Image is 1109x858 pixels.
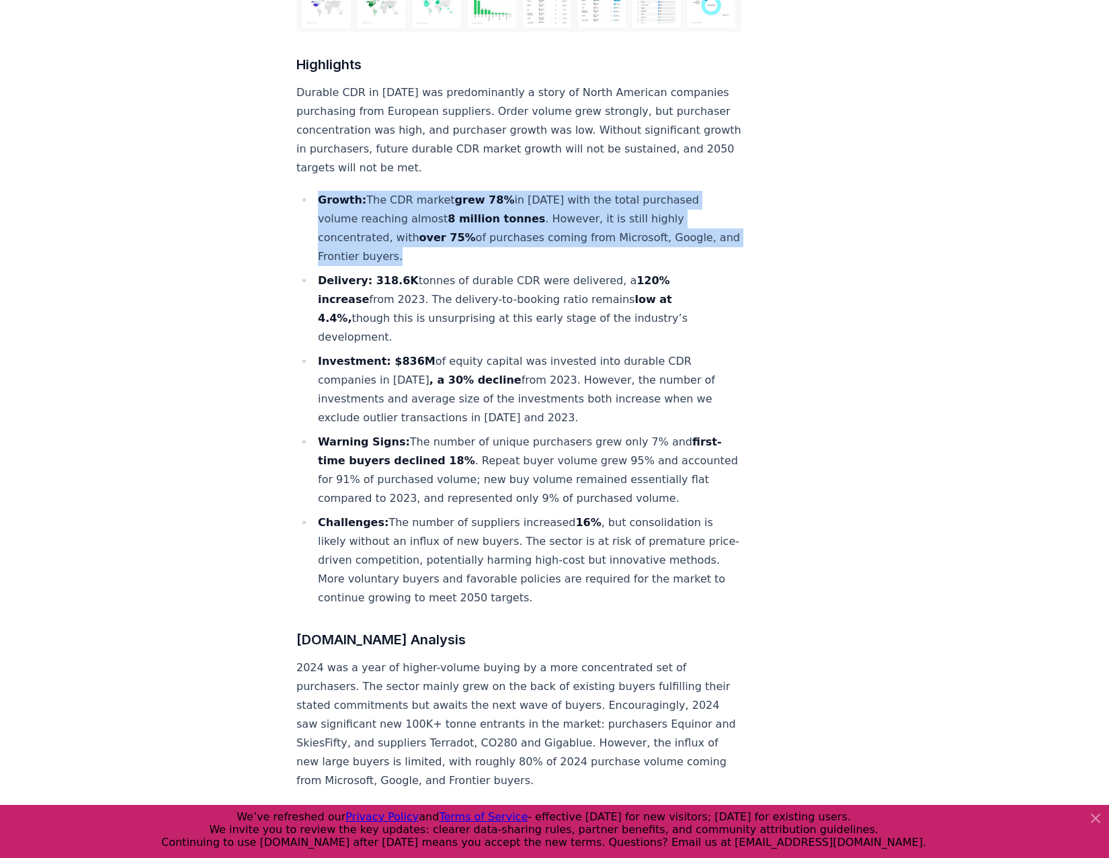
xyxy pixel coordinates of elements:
[318,435,410,448] strong: Warning Signs:
[318,355,436,368] strong: Investment: $836M
[455,194,515,206] strong: grew 78%
[318,274,419,287] strong: Delivery: 318.6K
[575,516,601,529] strong: 16%
[429,374,522,386] strong: , a 30% decline
[296,629,741,650] h3: [DOMAIN_NAME] Analysis
[419,231,476,244] strong: over 75%
[318,194,366,206] strong: Growth:
[318,293,672,325] strong: low at 4.4%,
[314,433,741,508] li: The number of unique purchasers grew only 7% and . Repeat buyer volume grew 95% and accounted for...
[296,658,741,790] p: 2024 was a year of higher-volume buying by a more concentrated set of purchasers. The sector main...
[314,271,741,347] li: tonnes of durable CDR were delivered, a from 2023​. The delivery-to-booking ratio remains though ...
[314,352,741,427] li: of equity capital was invested into durable CDR companies in [DATE] from 2023​. However, the numb...
[296,54,741,75] h3: Highlights
[448,212,545,225] strong: 8 million tonnes
[314,513,741,607] li: The number of suppliers increased , but consolidation is likely without an influx of new buyers. ...
[296,83,741,177] p: Durable CDR in [DATE] was predominantly a story of North American companies purchasing from Europ...
[314,191,741,266] li: The CDR market in [DATE] with the total purchased volume reaching almost . However, it is still h...
[318,516,388,529] strong: Challenges:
